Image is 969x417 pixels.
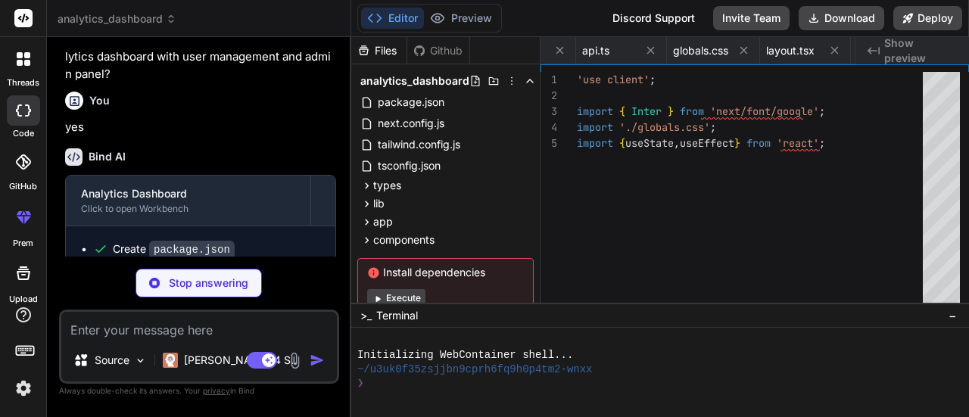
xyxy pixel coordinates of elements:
div: 3 [541,104,557,120]
span: Show preview [884,36,957,66]
p: Source [95,353,129,368]
p: Always double-check its answers. Your in Bind [59,384,339,398]
label: threads [7,76,39,89]
span: ❯ [357,376,365,391]
span: − [949,308,957,323]
div: Click to open Workbench [81,203,295,215]
span: Initializing WebContainer shell... [357,348,573,363]
span: './globals.css' [619,120,710,134]
span: } [668,104,674,118]
span: ~/u3uk0f35zsjjbn9cprh6fq9h0p4tm2-wnxx [357,363,593,377]
span: app [373,214,393,229]
div: 4 [541,120,557,135]
span: ; [819,136,825,150]
span: import [577,120,613,134]
span: { [619,104,625,118]
img: settings [11,375,36,401]
span: from [680,104,704,118]
div: 2 [541,88,557,104]
span: useState [625,136,674,150]
span: next.config.js [376,114,446,132]
p: yes [65,119,336,136]
button: − [946,303,960,328]
span: ; [819,104,825,118]
span: package.json [376,93,446,111]
label: code [13,127,34,140]
div: 5 [541,135,557,151]
span: globals.css [673,43,728,58]
span: tsconfig.json [376,157,442,175]
span: 'next/font/google' [710,104,819,118]
span: useEffect [680,136,734,150]
button: Editor [361,8,424,29]
img: Pick Models [134,354,147,367]
span: analytics_dashboard [360,73,469,89]
span: analytics_dashboard [58,11,176,26]
span: import [577,104,613,118]
div: Create [113,241,235,257]
span: 'react' [777,136,819,150]
label: prem [13,237,33,250]
label: GitHub [9,180,37,193]
div: Discord Support [603,6,704,30]
span: import [577,136,613,150]
span: >_ [360,308,372,323]
label: Upload [9,293,38,306]
p: [PERSON_NAME] 4 S.. [184,353,297,368]
img: attachment [286,352,304,369]
span: lib [373,196,385,211]
span: from [746,136,771,150]
span: components [373,232,435,247]
span: api.ts [582,43,609,58]
button: Deploy [893,6,962,30]
span: layout.tsx [766,43,815,58]
button: Download [799,6,884,30]
img: icon [310,353,325,368]
p: Shall I go ahead and build this comprehensive analytics dashboard with user management and admin ... [65,32,336,83]
span: Inter [631,104,662,118]
span: { [619,136,625,150]
h6: Bind AI [89,149,126,164]
span: ; [710,120,716,134]
button: Preview [424,8,498,29]
span: Install dependencies [367,265,524,280]
div: Github [407,43,469,58]
span: Terminal [376,308,418,323]
span: tailwind.config.js [376,135,462,154]
button: Invite Team [713,6,790,30]
span: , [674,136,680,150]
span: types [373,178,401,193]
img: Claude 4 Sonnet [163,353,178,368]
div: Analytics Dashboard [81,186,295,201]
p: Stop answering [169,275,248,291]
span: 'use client' [577,73,650,86]
h6: You [89,93,110,108]
button: Analytics DashboardClick to open Workbench [66,176,310,226]
div: 1 [541,72,557,88]
code: package.json [149,241,235,259]
span: privacy [203,386,230,395]
span: ; [650,73,656,86]
button: Execute [367,289,425,307]
span: } [734,136,740,150]
div: Files [351,43,407,58]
